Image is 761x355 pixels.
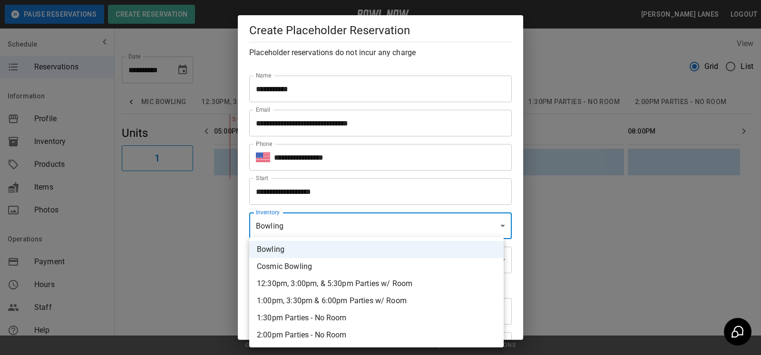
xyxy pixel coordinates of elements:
li: 2:00pm Parties - No Room [249,326,504,344]
li: Cosmic Bowling [249,258,504,275]
li: 1:00pm, 3:30pm & 6:00pm Parties w/ Room [249,292,504,309]
li: 1:30pm Parties - No Room [249,309,504,326]
li: 12:30pm, 3:00pm, & 5:30pm Parties w/ Room [249,275,504,292]
li: Bowling [249,241,504,258]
